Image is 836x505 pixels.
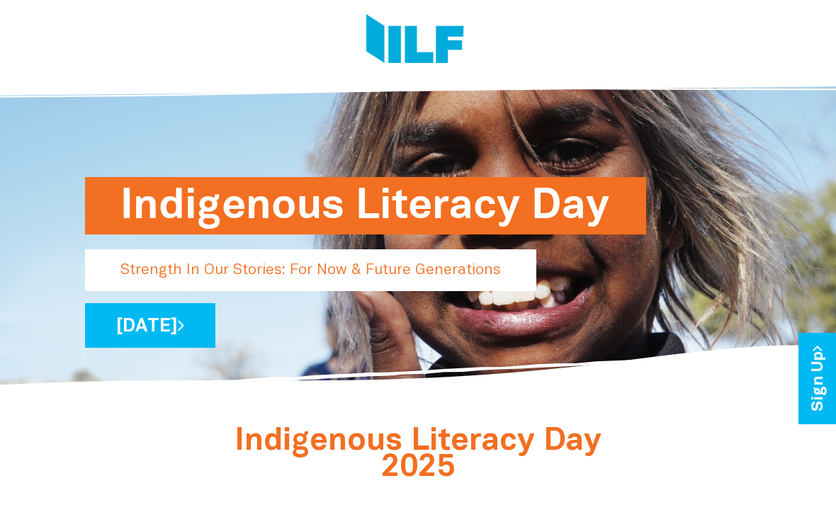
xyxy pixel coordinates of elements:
[120,177,611,234] h1: Indigenous Literacy Day
[85,249,536,291] p: Strength In Our Stories: For Now & Future Generations
[235,427,601,482] span: Indigenous Literacy Day 2025
[85,303,215,348] a: [DATE]
[366,14,464,67] img: Logo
